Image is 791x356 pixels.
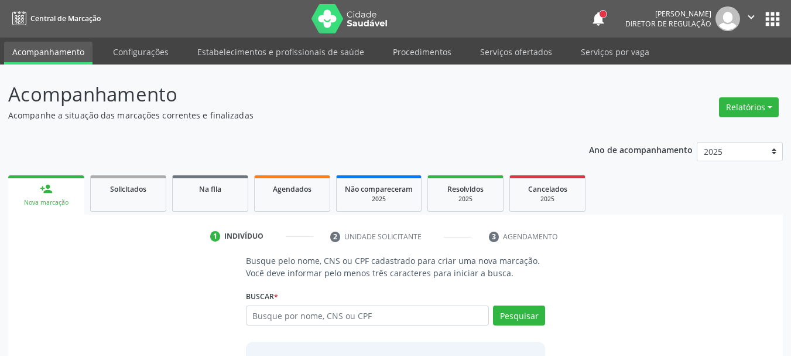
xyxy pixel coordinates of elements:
[30,13,101,23] span: Central de Marcação
[719,97,779,117] button: Relatórios
[273,184,311,194] span: Agendados
[345,184,413,194] span: Não compareceram
[590,11,607,27] button: notifications
[385,42,460,62] a: Procedimentos
[16,198,76,207] div: Nova marcação
[762,9,783,29] button: apps
[40,182,53,195] div: person_add
[105,42,177,62] a: Configurações
[573,42,658,62] a: Serviços por vaga
[210,231,221,242] div: 1
[246,255,546,279] p: Busque pelo nome, CNS ou CPF cadastrado para criar uma nova marcação. Você deve informar pelo men...
[518,195,577,204] div: 2025
[493,306,545,326] button: Pesquisar
[472,42,560,62] a: Serviços ofertados
[740,6,762,31] button: 
[224,231,263,242] div: Indivíduo
[436,195,495,204] div: 2025
[715,6,740,31] img: img
[345,195,413,204] div: 2025
[625,9,711,19] div: [PERSON_NAME]
[189,42,372,62] a: Estabelecimentos e profissionais de saúde
[110,184,146,194] span: Solicitados
[246,306,489,326] input: Busque por nome, CNS ou CPF
[8,9,101,28] a: Central de Marcação
[745,11,758,23] i: 
[589,142,693,157] p: Ano de acompanhamento
[199,184,221,194] span: Na fila
[246,287,278,306] label: Buscar
[8,80,550,109] p: Acompanhamento
[4,42,93,65] a: Acompanhamento
[447,184,484,194] span: Resolvidos
[528,184,567,194] span: Cancelados
[625,19,711,29] span: Diretor de regulação
[8,109,550,121] p: Acompanhe a situação das marcações correntes e finalizadas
